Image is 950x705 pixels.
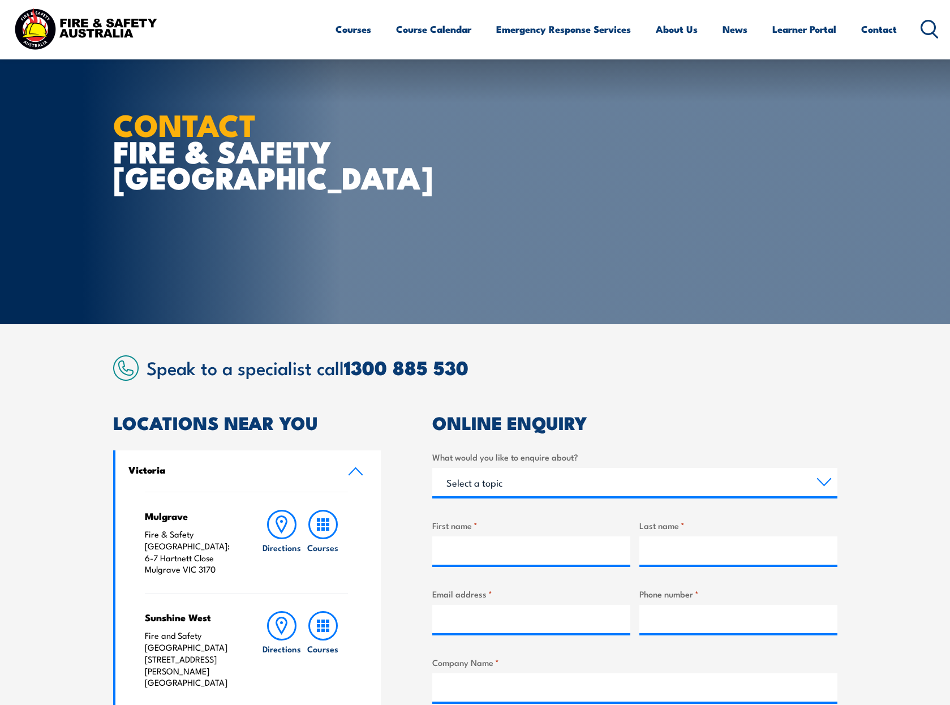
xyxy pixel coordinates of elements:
[261,510,302,575] a: Directions
[336,14,371,44] a: Courses
[432,414,837,430] h2: ONLINE ENQUIRY
[113,414,381,430] h2: LOCATIONS NEAR YOU
[261,611,302,689] a: Directions
[396,14,471,44] a: Course Calendar
[496,14,631,44] a: Emergency Response Services
[113,111,393,190] h1: FIRE & SAFETY [GEOGRAPHIC_DATA]
[263,643,301,655] h6: Directions
[303,611,343,689] a: Courses
[115,450,381,492] a: Victoria
[432,587,630,600] label: Email address
[145,528,239,575] p: Fire & Safety [GEOGRAPHIC_DATA]: 6-7 Hartnett Close Mulgrave VIC 3170
[432,656,837,669] label: Company Name
[772,14,836,44] a: Learner Portal
[307,643,338,655] h6: Courses
[639,519,837,532] label: Last name
[723,14,747,44] a: News
[639,587,837,600] label: Phone number
[432,519,630,532] label: First name
[307,541,338,553] h6: Courses
[344,352,468,382] a: 1300 885 530
[145,510,239,522] h4: Mulgrave
[147,357,837,377] h2: Speak to a specialist call
[128,463,331,476] h4: Victoria
[263,541,301,553] h6: Directions
[656,14,698,44] a: About Us
[113,100,256,147] strong: CONTACT
[861,14,897,44] a: Contact
[145,630,239,689] p: Fire and Safety [GEOGRAPHIC_DATA] [STREET_ADDRESS][PERSON_NAME] [GEOGRAPHIC_DATA]
[145,611,239,624] h4: Sunshine West
[432,450,837,463] label: What would you like to enquire about?
[303,510,343,575] a: Courses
